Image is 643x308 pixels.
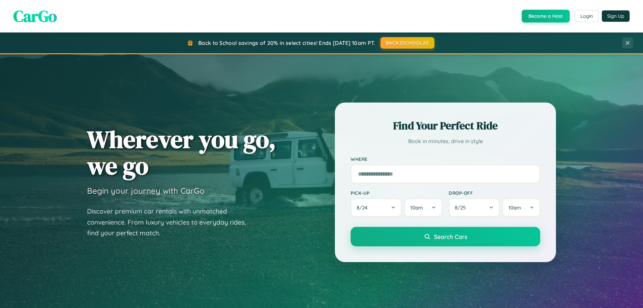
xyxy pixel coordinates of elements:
button: 8/24 [351,198,402,217]
span: CarGo [13,5,57,27]
h3: Begin your journey with CarGo [87,186,205,196]
h2: Find Your Perfect Ride [351,118,540,133]
span: 10am [410,204,423,211]
span: 8 / 25 [455,204,469,211]
span: Back to School savings of 20% in select cities! Ends [DATE] 10am PT. [198,40,375,46]
button: Sign Up [602,10,630,22]
span: Search Cars [434,233,467,240]
button: 10am [404,198,442,217]
label: Where [351,156,540,162]
button: BACK2SCHOOL20 [380,37,434,49]
h1: Wherever you go, we go [87,126,276,179]
span: 10am [508,204,521,211]
button: 8/25 [449,198,500,217]
label: Drop-off [449,190,540,196]
button: 10am [502,198,540,217]
button: Search Cars [351,227,540,246]
button: Login [575,10,598,22]
p: Discover premium car rentals with unmatched convenience. From luxury vehicles to everyday rides, ... [87,206,255,239]
button: Become a Host [522,10,570,22]
span: 8 / 24 [357,204,371,211]
label: Pick-up [351,190,442,196]
p: Book in minutes, drive in style [351,136,540,146]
